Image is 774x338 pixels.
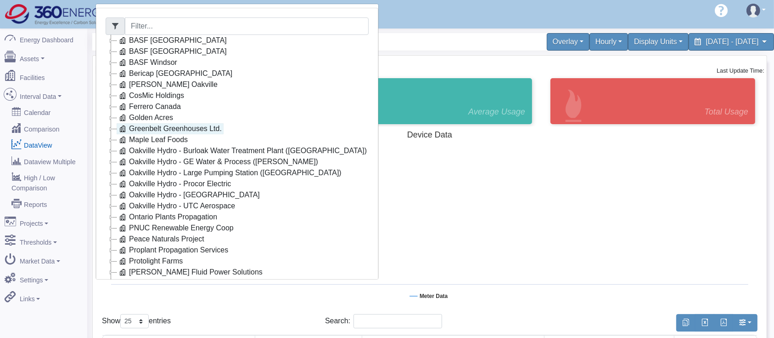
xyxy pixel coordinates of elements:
[117,35,229,46] a: BASF [GEOGRAPHIC_DATA]
[117,178,233,189] a: Oakville Hydro - Procor Electric
[407,130,453,139] tspan: Device Data
[106,267,369,278] li: [PERSON_NAME] Fluid Power Solutions
[106,90,369,101] li: CosMic Holdings
[106,112,369,123] li: Golden Acres
[117,123,224,134] a: Greenbelt Greenhouses Ltd.
[117,46,229,57] a: BASF [GEOGRAPHIC_DATA]
[106,189,369,201] li: Oakville Hydro - [GEOGRAPHIC_DATA]
[106,46,369,57] li: BASF [GEOGRAPHIC_DATA]
[106,245,369,256] li: Proplant Propagation Services
[117,156,320,167] a: Oakville Hydro - GE Water & Process ([PERSON_NAME])
[106,134,369,145] li: Maple Leaf Foods
[706,38,759,46] span: [DATE] - [DATE]
[106,234,369,245] li: Peace Naturals Project
[117,167,343,178] a: Oakville Hydro - Large Pumping Station ([GEOGRAPHIC_DATA])
[106,35,369,46] li: BASF [GEOGRAPHIC_DATA]
[106,212,369,223] li: Ontario Plants Propagation
[117,79,219,90] a: [PERSON_NAME] Oakville
[106,178,369,189] li: Oakville Hydro - Procor Electric
[676,314,695,332] button: Copy to clipboard
[420,293,448,299] tspan: Meter Data
[117,278,283,289] a: [PERSON_NAME] Head Office / Powder Metal
[733,314,757,332] button: Show/Hide Columns
[125,17,369,35] input: Filter
[117,90,186,101] a: CosMic Holdings
[106,256,369,267] li: Protolight Farms
[106,278,369,289] li: [PERSON_NAME] Head Office / Powder Metal
[117,57,179,68] a: BASF Windsor
[117,134,190,145] a: Maple Leaf Foods
[628,33,688,51] div: Display Units
[468,106,525,118] span: Average Usage
[106,17,125,35] span: Filter
[102,314,171,328] label: Show entries
[106,101,369,112] li: Ferrero Canada
[106,123,369,134] li: Greenbelt Greenhouses Ltd.
[106,145,369,156] li: Oakville Hydro - Burloak Water Treatment Plant ([GEOGRAPHIC_DATA])
[746,4,760,17] img: user-3.svg
[120,314,149,328] select: Showentries
[589,33,628,51] div: Hourly
[705,106,748,118] span: Total Usage
[353,314,442,328] input: Search:
[106,167,369,178] li: Oakville Hydro - Large Pumping Station ([GEOGRAPHIC_DATA])
[117,201,237,212] a: Oakville Hydro - UTC Aerospace
[325,314,442,328] label: Search:
[695,314,714,332] button: Export to Excel
[117,112,175,123] a: Golden Acres
[106,79,369,90] li: [PERSON_NAME] Oakville
[117,189,262,201] a: Oakville Hydro - [GEOGRAPHIC_DATA]
[714,314,733,332] button: Generate PDF
[106,223,369,234] li: PNUC Renewable Energy Coop
[117,212,219,223] a: Ontario Plants Propagation
[117,245,230,256] a: Proplant Propagation Services
[106,57,369,68] li: BASF Windsor
[117,101,183,112] a: Ferrero Canada
[717,67,764,74] small: Last Update Time:
[106,156,369,167] li: Oakville Hydro - GE Water & Process ([PERSON_NAME])
[117,68,234,79] a: Bericap [GEOGRAPHIC_DATA]
[117,145,369,156] a: Oakville Hydro - Burloak Water Treatment Plant ([GEOGRAPHIC_DATA])
[117,256,185,267] a: Protolight Farms
[117,267,264,278] a: [PERSON_NAME] Fluid Power Solutions
[547,33,589,51] div: Overlay
[95,4,379,280] div: Select A Service Point
[117,234,206,245] a: Peace Naturals Project
[117,223,236,234] a: PNUC Renewable Energy Coop
[106,68,369,79] li: Bericap [GEOGRAPHIC_DATA]
[106,201,369,212] li: Oakville Hydro - UTC Aerospace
